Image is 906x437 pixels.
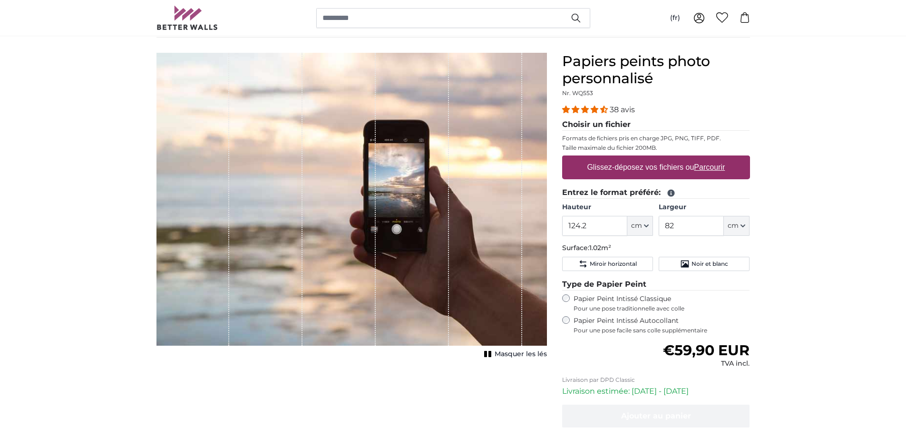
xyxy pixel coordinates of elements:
u: Parcourir [694,163,725,171]
span: cm [728,221,739,231]
label: Glissez-déposez vos fichiers ou [583,158,729,177]
label: Papier Peint Intissé Autocollant [574,316,750,334]
div: TVA incl. [663,359,750,369]
p: Livraison par DPD Classic [562,376,750,384]
h1: Papiers peints photo personnalisé [562,53,750,87]
span: Masquer les lés [495,350,547,359]
div: 1 of 1 [156,53,547,361]
button: Noir et blanc [659,257,750,271]
span: Ajouter au panier [621,411,691,420]
label: Largeur [659,203,750,212]
span: Pour une pose traditionnelle avec colle [574,305,750,312]
span: 4.34 stars [562,105,610,114]
span: Pour une pose facile sans colle supplémentaire [574,327,750,334]
button: (fr) [662,10,688,27]
span: €59,90 EUR [663,341,750,359]
img: Betterwalls [156,6,218,30]
button: Masquer les lés [481,348,547,361]
span: Noir et blanc [692,260,728,268]
button: cm [724,216,750,236]
legend: Type de Papier Peint [562,279,750,291]
button: cm [627,216,653,236]
span: cm [631,221,642,231]
label: Hauteur [562,203,653,212]
legend: Entrez le format préféré: [562,187,750,199]
label: Papier Peint Intissé Classique [574,294,750,312]
p: Formats de fichiers pris en charge JPG, PNG, TIFF, PDF. [562,135,750,142]
p: Taille maximale du fichier 200MB. [562,144,750,152]
legend: Choisir un fichier [562,119,750,131]
span: 38 avis [610,105,635,114]
button: Miroir horizontal [562,257,653,271]
span: 1.02m² [589,243,611,252]
span: Miroir horizontal [590,260,637,268]
button: Ajouter au panier [562,405,750,427]
span: Nr. WQ553 [562,89,593,97]
p: Surface: [562,243,750,253]
p: Livraison estimée: [DATE] - [DATE] [562,386,750,397]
